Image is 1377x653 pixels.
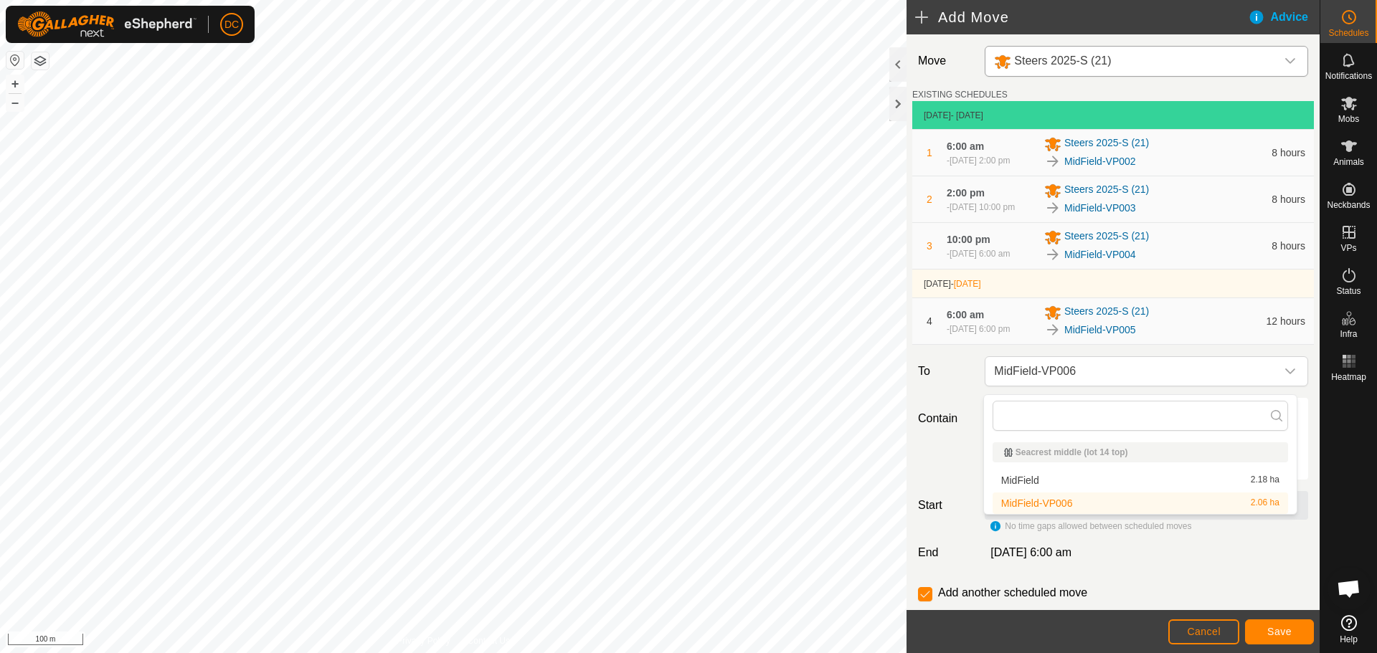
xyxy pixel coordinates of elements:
button: Map Layers [32,52,49,70]
li: MidField [993,470,1288,491]
img: To [1044,199,1061,216]
span: [DATE] 6:00 am [950,249,1010,259]
span: 2:00 pm [947,187,985,199]
li: MidField-VP006 [993,492,1288,514]
span: Steers 2025-S (21) [1064,304,1149,321]
span: Schedules [1328,29,1368,37]
label: EXISTING SCHEDULES [912,88,1008,101]
span: 2.18 ha [1251,475,1279,485]
img: Gallagher Logo [17,11,197,37]
button: Save [1245,619,1314,644]
a: MidField-VP003 [1064,201,1136,216]
span: [DATE] [954,279,981,289]
span: Steers 2025-S (21) [1064,229,1149,246]
span: 2.06 ha [1251,498,1279,508]
label: Contain [912,410,979,427]
img: To [1044,153,1061,170]
span: MidField-VP006 [988,357,1276,386]
span: 1 [927,147,932,158]
span: Heatmap [1331,373,1366,381]
button: – [6,94,24,111]
span: Steers 2025-S [988,47,1276,76]
span: 6:00 am [947,309,984,320]
div: - [947,247,1010,260]
span: Steers 2025-S (21) [1064,135,1149,153]
span: 8 hours [1272,240,1305,252]
a: Open chat [1328,567,1371,610]
button: Cancel [1168,619,1239,644]
span: Notifications [1325,72,1372,80]
span: Mobs [1338,115,1359,123]
label: End [912,544,979,561]
ul: Option List [984,437,1297,514]
button: Reset Map [6,52,24,69]
span: [DATE] 6:00 am [990,546,1071,558]
span: 2 [927,194,932,205]
a: Privacy Policy [397,634,450,647]
span: Neckbands [1327,201,1370,209]
span: 8 hours [1272,147,1305,158]
a: MidField-VP002 [1064,154,1136,169]
span: 4 [927,315,932,327]
div: Advice [1248,9,1320,26]
a: Help [1320,609,1377,649]
span: [DATE] [924,110,951,120]
label: Move [912,46,979,77]
span: Steers 2025-S (21) [1064,182,1149,199]
span: [DATE] [924,279,951,289]
span: VPs [1340,244,1356,252]
span: - [951,279,981,289]
span: 3 [927,240,932,252]
span: 8 hours [1272,194,1305,205]
div: dropdown trigger [1276,357,1305,386]
a: Contact Us [468,634,510,647]
span: Help [1340,635,1358,644]
span: Status [1336,287,1361,295]
span: MidField-VP006 [1001,498,1073,508]
div: dropdown trigger [1276,47,1305,76]
div: - [947,154,1010,167]
a: MidField-VP005 [1064,323,1136,338]
span: Steers 2025-S (21) [1014,54,1111,67]
span: No time gaps allowed between scheduled moves [1005,521,1191,531]
span: Infra [1340,330,1357,338]
span: [DATE] 2:00 pm [950,156,1010,166]
span: - [DATE] [951,110,983,120]
img: To [1044,246,1061,263]
div: - [947,201,1015,214]
span: [DATE] 10:00 pm [950,202,1015,212]
button: + [6,75,24,92]
img: To [1044,321,1061,338]
label: Add another scheduled move [938,587,1087,599]
label: To [912,356,979,386]
span: 10:00 pm [947,234,990,245]
label: Start [912,497,979,514]
span: [DATE] 6:00 pm [950,324,1010,334]
span: 12 hours [1267,315,1305,327]
span: Animals [1333,158,1364,166]
span: Cancel [1187,626,1221,637]
span: DC [224,17,239,32]
span: MidField [1001,475,1039,485]
div: - [947,323,1010,335]
h2: Add Move [915,9,1248,26]
a: MidField-VP004 [1064,247,1136,262]
span: 6:00 am [947,140,984,152]
span: Save [1267,626,1292,637]
div: Seacrest middle (lot 14 top) [1004,448,1277,457]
